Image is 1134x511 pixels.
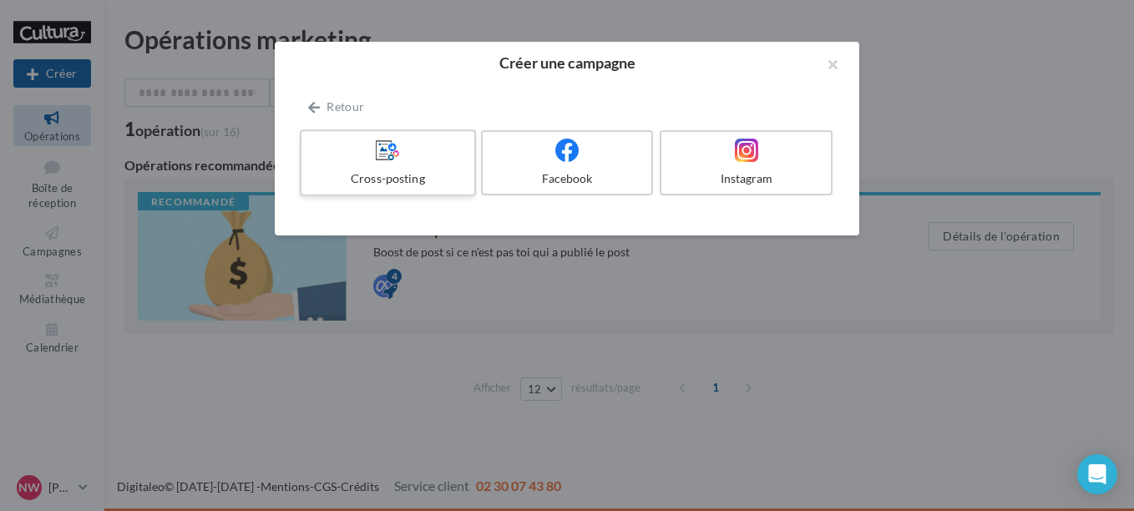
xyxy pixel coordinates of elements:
div: Cross-posting [308,170,467,187]
div: Facebook [489,170,645,187]
button: Retour [301,97,371,117]
div: Open Intercom Messenger [1077,454,1117,494]
div: Instagram [668,170,824,187]
h2: Créer une campagne [301,55,833,70]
